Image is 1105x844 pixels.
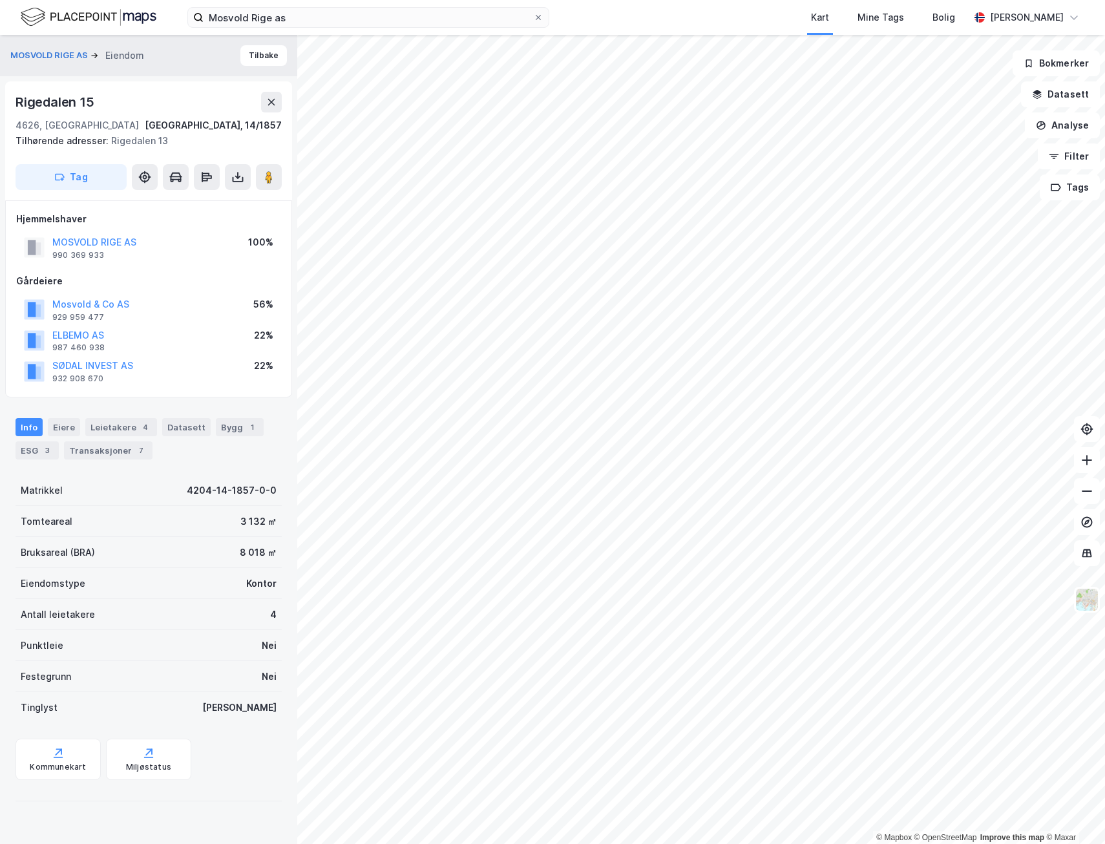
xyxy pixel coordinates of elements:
[980,833,1044,842] a: Improve this map
[134,444,147,457] div: 7
[16,441,59,459] div: ESG
[240,514,277,529] div: 3 132 ㎡
[52,343,105,353] div: 987 460 938
[10,49,90,62] button: MOSVOLD RIGE AS
[240,545,277,560] div: 8 018 ㎡
[240,45,287,66] button: Tilbake
[216,418,264,436] div: Bygg
[52,374,103,384] div: 932 908 670
[246,576,277,591] div: Kontor
[1013,50,1100,76] button: Bokmerker
[16,133,271,149] div: Rigedalen 13
[16,273,281,289] div: Gårdeiere
[21,669,71,684] div: Festegrunn
[262,638,277,653] div: Nei
[30,762,86,772] div: Kommunekart
[21,6,156,28] img: logo.f888ab2527a4732fd821a326f86c7f29.svg
[262,669,277,684] div: Nei
[21,700,58,715] div: Tinglyst
[21,483,63,498] div: Matrikkel
[105,48,144,63] div: Eiendom
[21,607,95,622] div: Antall leietakere
[811,10,829,25] div: Kart
[162,418,211,436] div: Datasett
[64,441,153,459] div: Transaksjoner
[187,483,277,498] div: 4204-14-1857-0-0
[16,118,139,133] div: 4626, [GEOGRAPHIC_DATA]
[1040,782,1105,844] iframe: Chat Widget
[254,358,273,374] div: 22%
[16,418,43,436] div: Info
[914,833,977,842] a: OpenStreetMap
[16,164,127,190] button: Tag
[1021,81,1100,107] button: Datasett
[248,235,273,250] div: 100%
[254,328,273,343] div: 22%
[990,10,1064,25] div: [PERSON_NAME]
[1038,143,1100,169] button: Filter
[21,638,63,653] div: Punktleie
[1040,174,1100,200] button: Tags
[21,514,72,529] div: Tomteareal
[126,762,171,772] div: Miljøstatus
[858,10,904,25] div: Mine Tags
[145,118,282,133] div: [GEOGRAPHIC_DATA], 14/1857
[16,135,111,146] span: Tilhørende adresser:
[52,312,104,322] div: 929 959 477
[932,10,955,25] div: Bolig
[876,833,912,842] a: Mapbox
[16,211,281,227] div: Hjemmelshaver
[1025,112,1100,138] button: Analyse
[48,418,80,436] div: Eiere
[1075,587,1099,612] img: Z
[246,421,258,434] div: 1
[21,576,85,591] div: Eiendomstype
[52,250,104,260] div: 990 369 933
[253,297,273,312] div: 56%
[270,607,277,622] div: 4
[16,92,97,112] div: Rigedalen 15
[204,8,533,27] input: Søk på adresse, matrikkel, gårdeiere, leietakere eller personer
[202,700,277,715] div: [PERSON_NAME]
[41,444,54,457] div: 3
[21,545,95,560] div: Bruksareal (BRA)
[139,421,152,434] div: 4
[85,418,157,436] div: Leietakere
